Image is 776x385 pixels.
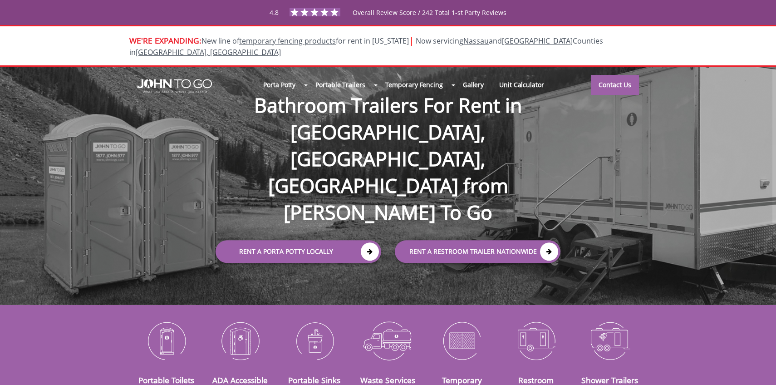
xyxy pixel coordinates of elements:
span: | [409,34,414,46]
img: Portable-Toilets-icon_N.png [136,317,196,364]
a: [GEOGRAPHIC_DATA], [GEOGRAPHIC_DATA] [136,47,281,57]
span: WE'RE EXPANDING: [129,35,201,46]
button: Live Chat [740,349,776,385]
img: Portable-Sinks-icon_N.png [284,317,344,364]
img: Restroom-Trailers-icon_N.png [506,317,566,364]
a: Gallery [455,75,491,94]
a: temporary fencing products [239,36,336,46]
img: Shower-Trailers-icon_N.png [580,317,640,364]
a: Nassau [463,36,489,46]
img: ADA-Accessible-Units-icon_N.png [210,317,270,364]
img: Temporary-Fencing-cion_N.png [432,317,492,364]
a: Unit Calculator [491,75,552,94]
span: New line of for rent in [US_STATE] [129,36,603,57]
h1: Bathroom Trailers For Rent in [GEOGRAPHIC_DATA], [GEOGRAPHIC_DATA], [GEOGRAPHIC_DATA] from [PERSO... [206,63,570,226]
a: Temporary Fencing [378,75,451,94]
a: Rent a Porta Potty Locally [216,241,381,263]
span: 4.8 [270,8,279,17]
img: Waste-Services-icon_N.png [358,317,418,364]
a: [GEOGRAPHIC_DATA] [502,36,573,46]
img: JOHN to go [137,79,212,94]
a: Porta Potty [255,75,303,94]
a: rent a RESTROOM TRAILER Nationwide [395,241,560,263]
a: Portable Trailers [308,75,373,94]
span: Now servicing and Counties in [129,36,603,57]
a: Contact Us [591,75,639,95]
span: Overall Review Score / 242 Total 1-st Party Reviews [353,8,506,35]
